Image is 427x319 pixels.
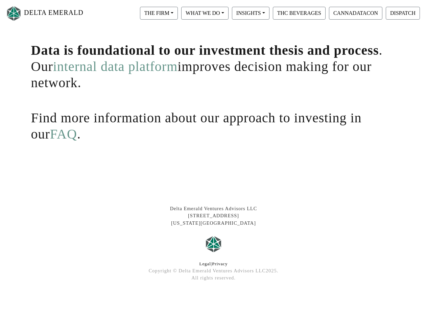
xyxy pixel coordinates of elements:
button: CANNADATACON [329,7,382,20]
button: THE FIRM [140,7,178,20]
a: FAQ [50,126,77,142]
a: internal data platform [53,59,178,74]
h1: Find more information about our approach to investing in our . [31,110,396,142]
button: WHAT WE DO [181,7,229,20]
a: Legal [199,262,211,266]
a: THC BEVERAGES [271,10,327,16]
div: Copyright © Delta Emerald Ventures Advisors LLC 2025 . [26,267,401,275]
div: All rights reserved. [26,274,401,282]
a: Privacy [212,262,228,266]
img: Logo [5,4,22,22]
h1: . Our improves decision making for our network. [31,42,396,91]
div: Delta Emerald Ventures Advisors LLC [STREET_ADDRESS] [US_STATE][GEOGRAPHIC_DATA] [26,205,401,227]
div: At Delta Emerald Ventures, we lead in cannabis technology investing and industry insights, levera... [26,282,401,285]
span: Data is foundational to our investment thesis and process [31,43,379,58]
button: INSIGHTS [232,7,269,20]
div: | [26,261,401,267]
img: Logo [204,234,224,254]
a: CANNADATACON [327,10,384,16]
button: THC BEVERAGES [273,7,326,20]
button: DISPATCH [386,7,420,20]
a: DISPATCH [384,10,422,16]
a: DELTA EMERALD [5,3,84,24]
